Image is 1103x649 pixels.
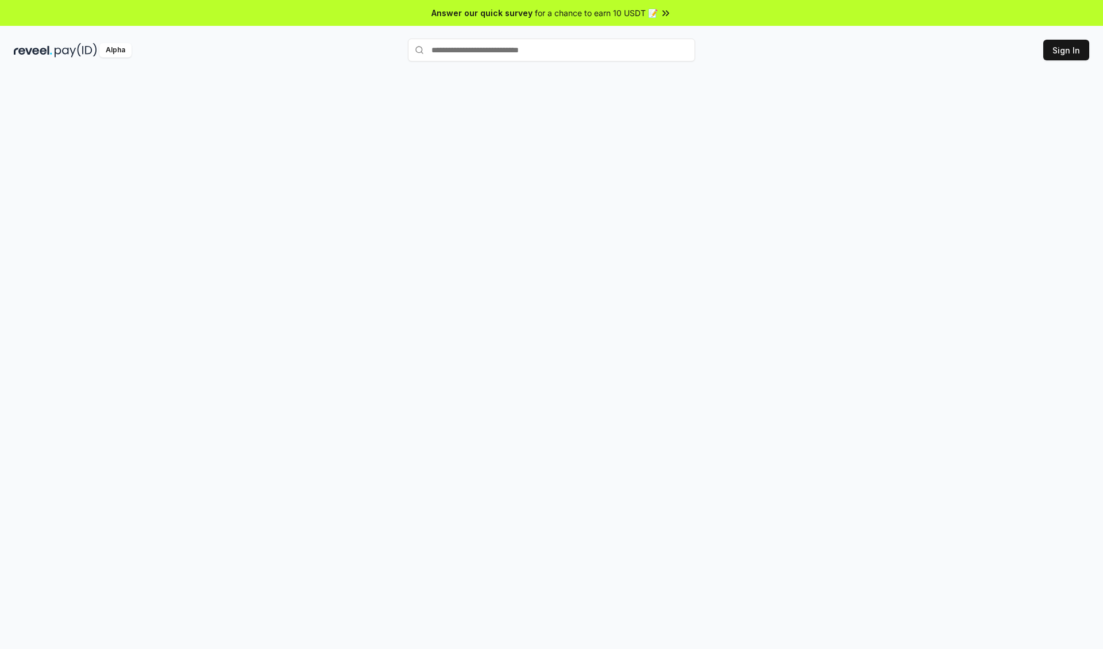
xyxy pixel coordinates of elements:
button: Sign In [1043,40,1089,60]
span: Answer our quick survey [431,7,533,19]
img: pay_id [55,43,97,57]
img: reveel_dark [14,43,52,57]
div: Alpha [99,43,132,57]
span: for a chance to earn 10 USDT 📝 [535,7,658,19]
